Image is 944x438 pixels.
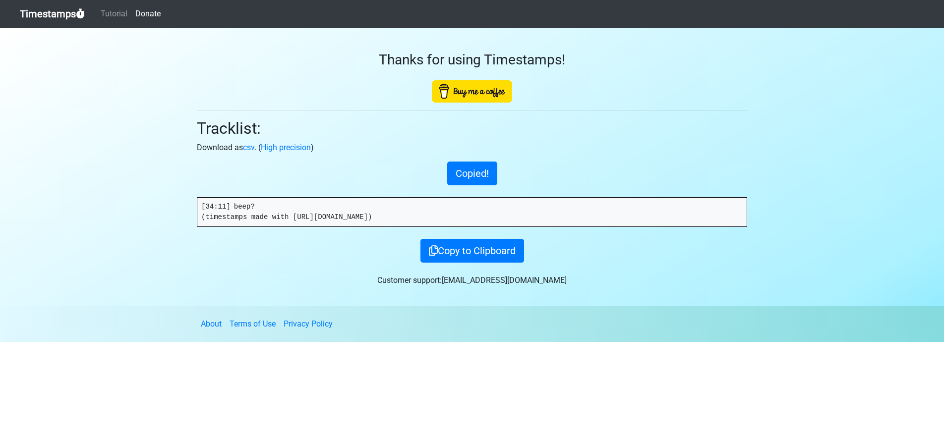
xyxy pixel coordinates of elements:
a: High precision [261,143,311,152]
h2: Tracklist: [197,119,747,138]
img: Buy Me A Coffee [432,80,512,103]
a: About [201,319,222,328]
a: Timestamps [20,4,85,24]
pre: [34:11] beep? (timestamps made with [URL][DOMAIN_NAME]) [197,198,747,226]
a: Privacy Policy [284,319,333,328]
a: csv [243,143,254,152]
p: Download as . ( ) [197,142,747,154]
a: Tutorial [97,4,131,24]
a: Donate [131,4,165,24]
button: Copied! [447,162,497,185]
a: Terms of Use [230,319,276,328]
h3: Thanks for using Timestamps! [197,52,747,68]
button: Copy to Clipboard [420,239,524,263]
